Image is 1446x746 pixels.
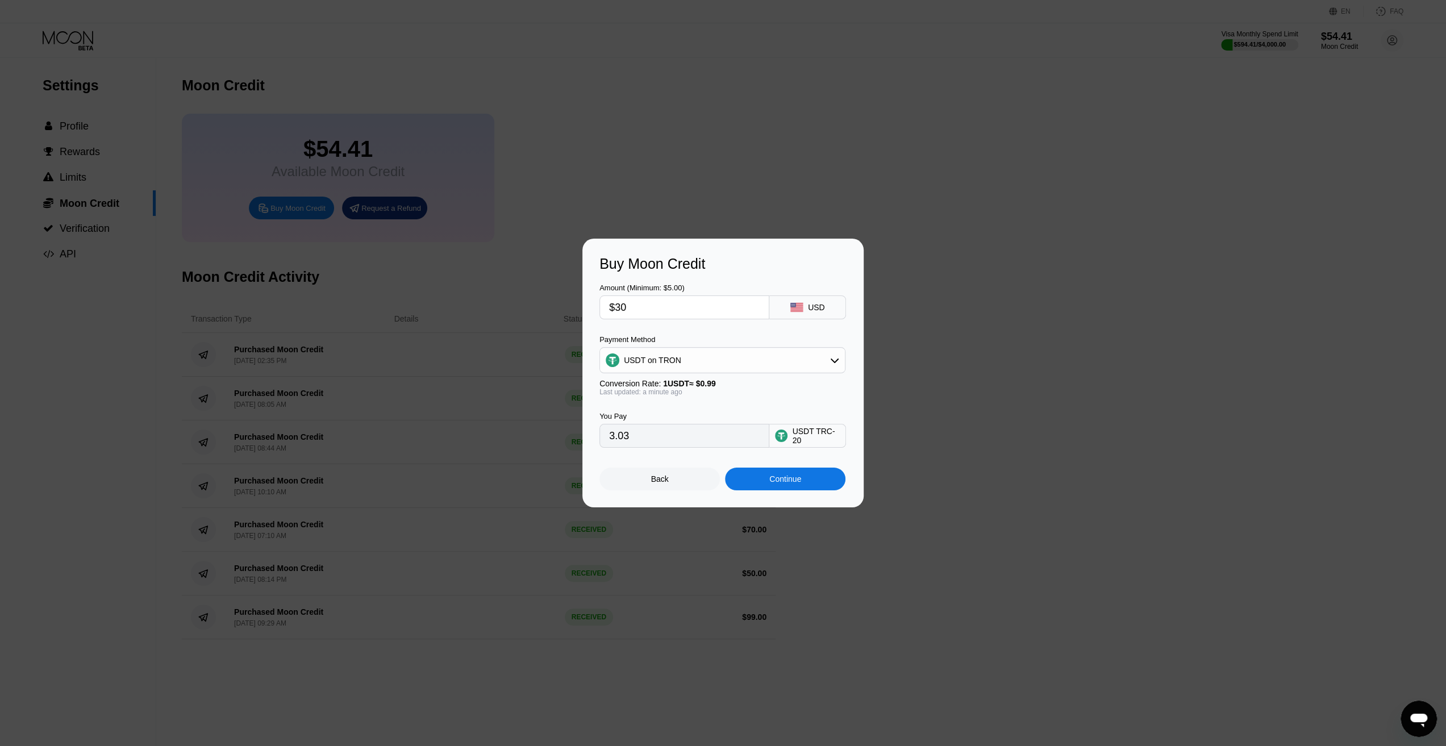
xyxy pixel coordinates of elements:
[599,379,845,388] div: Conversion Rate:
[651,474,669,484] div: Back
[1401,701,1437,737] iframe: Button to launch messaging window
[600,349,845,372] div: USDT on TRON
[663,379,716,388] span: 1 USDT ≈ $0.99
[599,335,845,344] div: Payment Method
[725,468,845,490] div: Continue
[599,388,845,396] div: Last updated: a minute ago
[599,256,847,272] div: Buy Moon Credit
[808,303,825,312] div: USD
[624,356,681,365] div: USDT on TRON
[769,474,801,484] div: Continue
[599,412,769,420] div: You Pay
[609,296,760,319] input: $0.00
[599,284,769,292] div: Amount (Minimum: $5.00)
[599,468,720,490] div: Back
[792,427,840,445] div: USDT TRC-20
